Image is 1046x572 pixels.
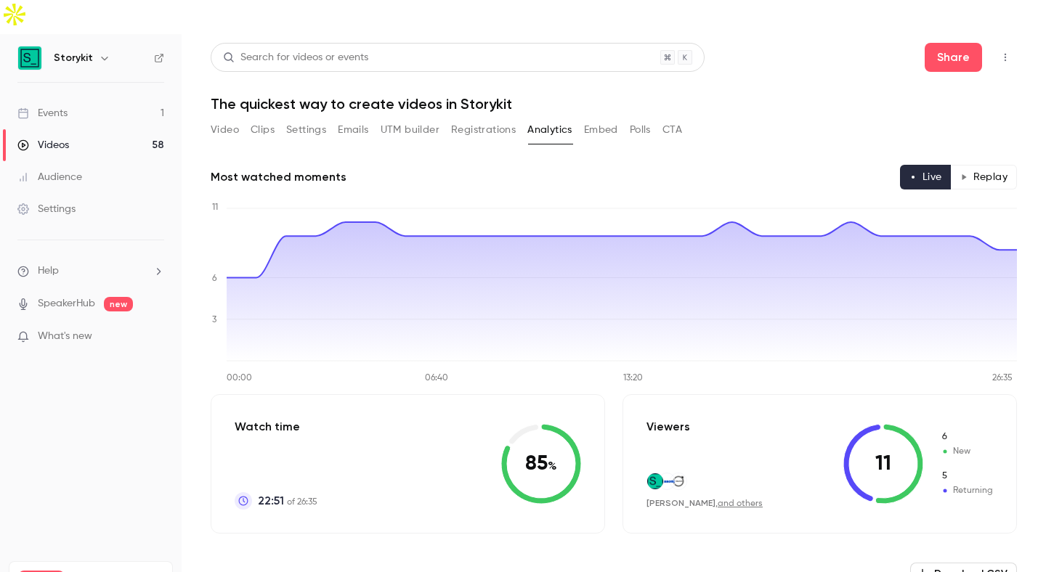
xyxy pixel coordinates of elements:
[662,118,682,142] button: CTA
[381,118,439,142] button: UTM builder
[992,374,1013,383] tspan: 26:35
[17,170,82,184] div: Audience
[223,50,368,65] div: Search for videos or events
[900,165,952,189] button: Live
[286,118,326,142] button: Settings
[18,46,41,70] img: Storykit
[104,297,133,311] span: new
[646,497,763,510] div: ,
[17,138,69,152] div: Videos
[941,445,993,458] span: New
[212,316,216,324] tspan: 3
[17,263,164,279] li: help-dropdown-opener
[38,263,59,279] span: Help
[451,118,516,142] button: Registrations
[338,118,368,142] button: Emails
[584,118,618,142] button: Embed
[258,492,284,510] span: 22:51
[623,374,643,383] tspan: 13:20
[718,499,763,508] a: and others
[17,202,76,216] div: Settings
[659,480,675,482] img: eu.panasonic.com
[425,374,448,383] tspan: 06:40
[147,330,164,343] iframe: Noticeable Trigger
[646,498,715,508] span: [PERSON_NAME]
[212,203,218,212] tspan: 11
[647,473,663,489] img: storykit.io
[941,484,993,497] span: Returning
[527,118,572,142] button: Analytics
[951,165,1017,189] button: Replay
[251,118,275,142] button: Clips
[212,274,217,283] tspan: 6
[54,51,93,65] h6: Storykit
[670,473,686,489] img: volvo.com
[211,118,239,142] button: Video
[646,418,690,436] p: Viewers
[258,492,317,510] p: of 26:35
[235,418,317,436] p: Watch time
[227,374,252,383] tspan: 00:00
[38,296,95,311] a: SpeakerHub
[38,329,92,344] span: What's new
[211,168,346,186] h2: Most watched moments
[17,106,68,120] div: Events
[941,430,993,444] span: New
[994,46,1017,69] button: Top Bar Actions
[211,95,1017,113] h1: The quickest way to create videos in Storykit
[925,43,982,72] button: Share
[630,118,651,142] button: Polls
[941,470,993,483] span: Returning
